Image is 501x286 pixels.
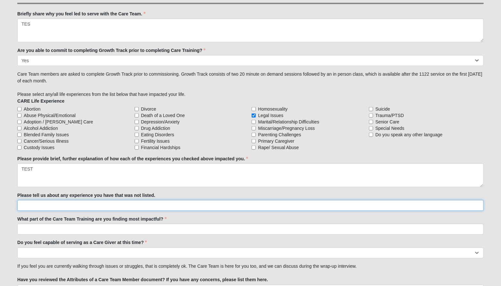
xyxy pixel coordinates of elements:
span: Legal Issues [258,112,283,119]
span: Suicide [375,106,390,112]
label: Briefly share why you feel led to serve with the Care Team. [17,11,146,17]
input: Homosexuality [252,107,256,111]
input: Death of a Loved One [135,114,139,118]
label: Please tell us about any experience you have that was not listed. [17,192,155,198]
span: Custody Issues [24,144,54,151]
input: Fertility Issues [135,139,139,143]
span: Divorce [141,106,156,112]
span: Senior Care [375,119,399,125]
span: Cancer/Serious Illness [24,138,69,144]
input: Legal Issues [252,114,256,118]
input: Drug Addiction [135,126,139,130]
span: Homosexuality [258,106,288,112]
input: Rape/ Sexual Abuse [252,146,256,150]
span: Depression/Anxiety [141,119,180,125]
input: Trauma/PTSD [369,114,373,118]
input: Custody Issues [17,146,21,150]
input: Cancer/Serious Illness [17,139,21,143]
input: Miscarriage/Pregnancy Loss [252,126,256,130]
span: Primary Caregiver [258,138,294,144]
input: Financial Hardships [135,146,139,150]
span: Blended Family Issues [24,131,69,138]
label: Please provide brief, further explanation of how each of the experiences you checked above impact... [17,156,248,162]
input: Blended Family Issues [17,133,21,137]
span: Drug Addiction [141,125,170,131]
label: Do you feel capable of serving as a Care Giver at this time? [17,240,147,246]
input: Eating Disorders [135,133,139,137]
span: Rape/ Sexual Abuse [258,144,299,151]
label: What part of the Care Team Training are you finding most impactful? [17,216,167,222]
input: Parenting Challenges [252,133,256,137]
input: Special Needs [369,126,373,130]
input: Depression/Anxiety [135,120,139,124]
span: Fertility Issues [141,138,170,144]
input: Abuse Physical/Emotional [17,114,21,118]
span: Abortion [24,106,40,112]
label: CARE Life Experience [17,98,64,104]
input: Do you speak any other language [369,133,373,137]
input: Divorce [135,107,139,111]
span: Do you speak any other language [375,131,442,138]
textarea: TES [17,19,484,42]
label: Are you able to commit to completing Growth Track prior to completing Care Training? [17,47,205,54]
input: Adoption / [PERSON_NAME] Care [17,120,21,124]
span: Miscarriage/Pregnancy Loss [258,125,315,131]
span: Parenting Challenges [258,131,301,138]
input: Alcohol Addiction [17,126,21,130]
span: Trauma/PTSD [375,112,404,119]
span: Abuse Physical/Emotional [24,112,76,119]
input: Senior Care [369,120,373,124]
span: Alcohol Addiction [24,125,58,131]
span: Death of a Loved One [141,112,185,119]
span: Marital/Relationship Difficulties [258,119,319,125]
span: Financial Hardships [141,144,180,151]
span: Eating Disorders [141,131,174,138]
span: Special Needs [375,125,404,131]
input: Abortion [17,107,21,111]
span: Adoption / [PERSON_NAME] Care [24,119,93,125]
input: Primary Caregiver [252,139,256,143]
input: Marital/Relationship Difficulties [252,120,256,124]
input: Suicide [369,107,373,111]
